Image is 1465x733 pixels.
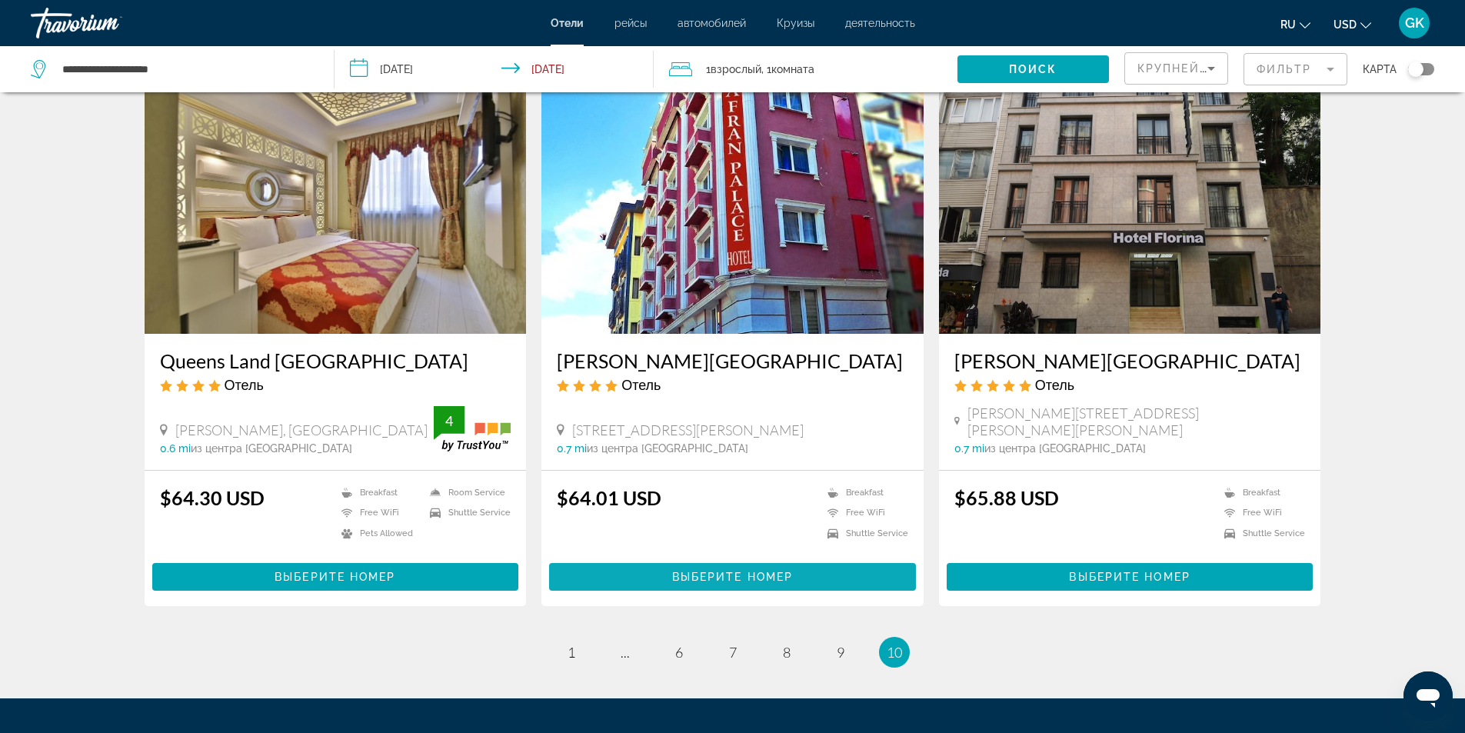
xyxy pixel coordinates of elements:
a: рейсы [614,17,647,29]
span: Крупнейшие сбережения [1137,62,1324,75]
span: из центра [GEOGRAPHIC_DATA] [587,442,748,455]
button: Выберите номер [152,563,519,591]
span: Отель [1035,376,1074,393]
span: из центра [GEOGRAPHIC_DATA] [984,442,1146,455]
button: Выберите номер [549,563,916,591]
a: Отели [551,17,584,29]
li: Free WiFi [1217,507,1305,520]
span: 1 [706,58,761,80]
span: 0.7 mi [954,442,984,455]
button: Change currency [1333,13,1371,35]
li: Breakfast [334,486,422,499]
mat-select: Sort by [1137,59,1215,78]
span: Взрослый [711,63,761,75]
a: Круизы [777,17,814,29]
ins: $64.30 USD [160,486,265,509]
span: 1 [568,644,575,661]
button: Travelers: 1 adult, 0 children [654,46,957,92]
span: 7 [729,644,737,661]
button: User Menu [1394,7,1434,39]
a: деятельность [845,17,915,29]
li: Breakfast [1217,486,1305,499]
span: [PERSON_NAME][STREET_ADDRESS][PERSON_NAME][PERSON_NAME] [967,405,1305,438]
span: GK [1405,15,1424,31]
li: Breakfast [820,486,908,499]
img: trustyou-badge.svg [434,406,511,451]
a: [PERSON_NAME][GEOGRAPHIC_DATA] [557,349,908,372]
li: Shuttle Service [1217,527,1305,540]
a: Queens Land [GEOGRAPHIC_DATA] [160,349,511,372]
span: 10 [887,644,902,661]
span: 0.7 mi [557,442,587,455]
img: Hotel image [541,88,924,334]
li: Free WiFi [334,507,422,520]
img: Hotel image [145,88,527,334]
a: Travorium [31,3,185,43]
span: 6 [675,644,683,661]
span: USD [1333,18,1357,31]
span: из центра [GEOGRAPHIC_DATA] [191,442,352,455]
span: ... [621,644,630,661]
ins: $65.88 USD [954,486,1059,509]
iframe: Кнопка запуска окна обмена сообщениями [1403,671,1453,721]
button: Поиск [957,55,1109,83]
span: , 1 [761,58,814,80]
span: ru [1280,18,1296,31]
span: [STREET_ADDRESS][PERSON_NAME] [572,421,804,438]
div: 4 star Hotel [557,376,908,393]
span: [PERSON_NAME], [GEOGRAPHIC_DATA] [175,421,428,438]
img: Hotel image [939,88,1321,334]
span: 8 [783,644,791,661]
span: Выберите номер [275,571,395,583]
div: 5 star Hotel [954,376,1306,393]
span: Комната [771,63,814,75]
button: Change language [1280,13,1310,35]
span: Выберите номер [672,571,793,583]
span: 0.6 mi [160,442,191,455]
span: Отель [621,376,661,393]
span: карта [1363,58,1397,80]
button: Filter [1244,52,1347,86]
span: Выберите номер [1069,571,1190,583]
a: Выберите номер [152,566,519,583]
a: Выберите номер [947,566,1314,583]
li: Pets Allowed [334,527,422,540]
a: [PERSON_NAME][GEOGRAPHIC_DATA] [954,349,1306,372]
button: Check-in date: Sep 17, 2025 Check-out date: Sep 18, 2025 [335,46,654,92]
li: Room Service [422,486,511,499]
span: Поиск [1009,63,1057,75]
div: 4 [434,411,464,430]
a: Выберите номер [549,566,916,583]
li: Shuttle Service [422,507,511,520]
a: автомобилей [678,17,746,29]
li: Shuttle Service [820,527,908,540]
button: Выберите номер [947,563,1314,591]
ins: $64.01 USD [557,486,661,509]
button: Toggle map [1397,62,1434,76]
div: 4 star Hotel [160,376,511,393]
nav: Pagination [145,637,1321,668]
span: 9 [837,644,844,661]
span: Отель [225,376,264,393]
li: Free WiFi [820,507,908,520]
